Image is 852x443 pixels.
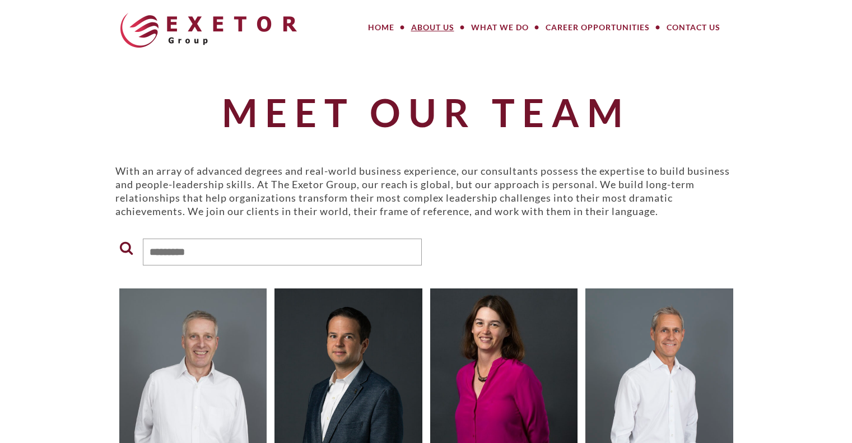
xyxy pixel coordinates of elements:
h1: Meet Our Team [115,91,737,133]
a: About Us [403,16,463,39]
a: Home [360,16,403,39]
a: Career Opportunities [537,16,658,39]
a: What We Do [463,16,537,39]
img: The Exetor Group [120,13,297,48]
p: With an array of advanced degrees and real-world business experience, our consultants possess the... [115,164,737,218]
a: Contact Us [658,16,729,39]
